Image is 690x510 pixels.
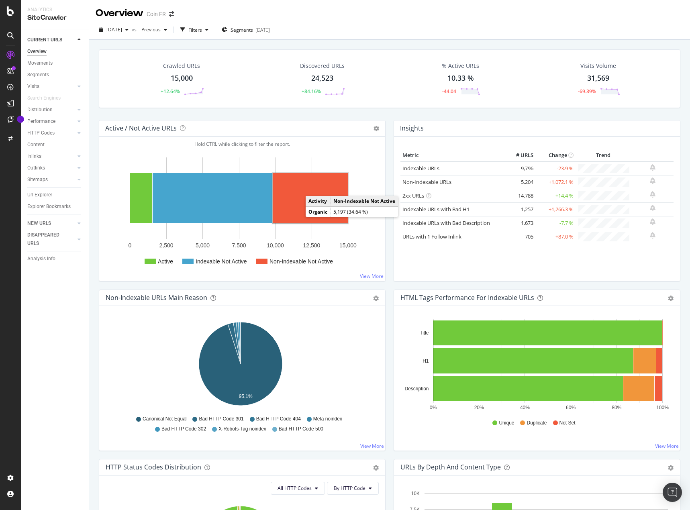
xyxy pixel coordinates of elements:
[106,26,122,33] span: 2025 Aug. 6th
[527,420,547,426] span: Duplicate
[503,230,535,243] td: 705
[161,88,180,95] div: +12.64%
[650,164,655,171] div: bell-plus
[27,152,75,161] a: Inlinks
[430,405,437,410] text: 0%
[27,175,75,184] a: Sitemaps
[158,258,173,265] text: Active
[279,426,323,432] span: Bad HTTP Code 500
[231,27,253,33] span: Segments
[196,258,247,265] text: Indexable Not Active
[535,149,576,161] th: Change
[27,231,68,248] div: DISAPPEARED URLS
[400,319,671,412] svg: A chart.
[334,485,365,492] span: By HTTP Code
[306,207,331,217] td: Organic
[199,416,243,422] span: Bad HTTP Code 301
[668,465,674,471] div: gear
[656,405,669,410] text: 100%
[474,405,484,410] text: 20%
[27,202,71,211] div: Explorer Bookmarks
[27,164,45,172] div: Outlinks
[169,11,174,17] div: arrow-right-arrow-left
[535,175,576,189] td: +1,072.1 %
[255,27,270,33] div: [DATE]
[143,416,186,422] span: Canonical Not Equal
[159,242,173,249] text: 2,500
[106,463,201,471] div: HTTP Status Codes Distribution
[663,483,682,502] div: Open Intercom Messenger
[402,192,424,199] a: 2xx URLs
[302,88,321,95] div: +84.16%
[331,207,398,217] td: 5,197 (34.64 %)
[161,426,206,432] span: Bad HTTP Code 302
[402,165,439,172] a: Indexable URLs
[269,258,333,265] text: Non-Indexable Not Active
[177,23,212,36] button: Filters
[105,123,177,134] h4: Active / Not Active URLs
[106,149,379,275] svg: A chart.
[267,242,284,249] text: 10,000
[27,82,39,91] div: Visits
[27,47,83,56] a: Overview
[374,126,379,131] i: Options
[580,62,616,70] div: Visits Volume
[17,116,24,123] div: Tooltip anchor
[239,394,253,399] text: 95.1%
[27,71,83,79] a: Segments
[27,13,82,22] div: SiteCrawler
[27,94,61,102] div: Search Engines
[27,47,47,56] div: Overview
[27,117,55,126] div: Performance
[650,218,655,225] div: bell-plus
[499,420,514,426] span: Unique
[27,117,75,126] a: Performance
[668,296,674,301] div: gear
[535,189,576,202] td: +14.4 %
[360,273,384,279] a: View More
[650,205,655,211] div: bell-plus
[650,232,655,239] div: bell-plus
[442,88,456,95] div: -44.04
[447,73,474,84] div: 10.33 %
[503,149,535,161] th: # URLS
[578,88,596,95] div: -69.39%
[313,416,342,422] span: Meta noindex
[27,219,75,228] a: NEW URLS
[423,358,429,364] text: H1
[132,26,138,33] span: vs
[27,231,75,248] a: DISAPPEARED URLS
[138,23,170,36] button: Previous
[442,62,479,70] div: % Active URLs
[612,405,621,410] text: 80%
[331,196,398,206] td: Non-Indexable Not Active
[27,164,75,172] a: Outlinks
[27,152,41,161] div: Inlinks
[27,141,45,149] div: Content
[129,242,132,249] text: 0
[96,6,143,20] div: Overview
[520,405,530,410] text: 40%
[106,319,376,412] svg: A chart.
[27,36,75,44] a: CURRENT URLS
[400,463,501,471] div: URLs by Depth and Content Type
[194,141,290,147] span: Hold CTRL while clicking to filter the report.
[218,426,266,432] span: X-Robots-Tag noindex
[138,26,161,33] span: Previous
[411,491,420,496] text: 10K
[27,175,48,184] div: Sitemaps
[339,242,357,249] text: 15,000
[587,73,609,84] div: 31,569
[27,71,49,79] div: Segments
[27,191,83,199] a: Url Explorer
[503,175,535,189] td: 5,204
[360,443,384,449] a: View More
[400,294,534,302] div: HTML Tags Performance for Indexable URLs
[650,191,655,198] div: bell-plus
[402,178,451,186] a: Non-Indexable URLs
[400,149,503,161] th: Metric
[196,242,210,249] text: 5,000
